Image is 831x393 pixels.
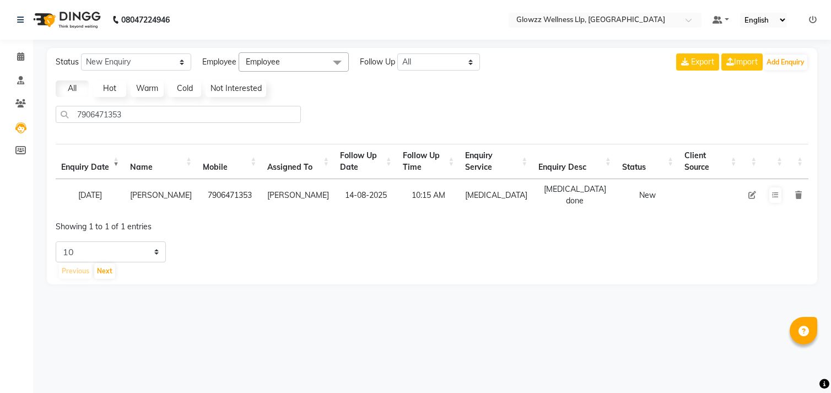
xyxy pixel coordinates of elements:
[764,55,807,70] button: Add Enquiry
[721,53,763,71] a: Import
[131,80,164,97] a: Warm
[56,214,360,233] div: Showing 1 to 1 of 1 entries
[460,179,533,211] td: [MEDICAL_DATA]
[397,144,460,179] th: Follow Up Time : activate to sort column ascending
[59,263,92,279] button: Previous
[94,263,115,279] button: Next
[460,144,533,179] th: Enquiry Service : activate to sort column ascending
[56,144,125,179] th: Enquiry Date: activate to sort column ascending
[197,144,262,179] th: Mobile : activate to sort column ascending
[121,4,170,35] b: 08047224946
[262,144,334,179] th: Assigned To : activate to sort column ascending
[538,184,611,207] div: [MEDICAL_DATA] done
[202,56,236,68] span: Employee
[785,349,820,382] iframe: chat widget
[360,56,395,68] span: Follow Up
[679,144,742,179] th: Client Source: activate to sort column ascending
[397,179,460,211] td: 10:15 AM
[617,144,679,179] th: Status: activate to sort column ascending
[56,80,89,97] a: All
[168,80,201,97] a: Cold
[676,53,719,71] button: Export
[56,106,301,123] input: Search Enquiry By Name & Number
[197,179,262,211] td: 7906471353
[617,179,679,211] td: New
[262,179,334,211] td: [PERSON_NAME]
[246,57,280,67] span: Employee
[762,144,788,179] th: : activate to sort column ascending
[206,80,266,97] a: Not Interested
[125,144,197,179] th: Name: activate to sort column ascending
[334,179,397,211] td: 14-08-2025
[125,179,197,211] td: [PERSON_NAME]
[56,179,125,211] td: [DATE]
[691,57,714,67] span: Export
[28,4,104,35] img: logo
[533,144,617,179] th: Enquiry Desc: activate to sort column ascending
[334,144,397,179] th: Follow Up Date: activate to sort column ascending
[56,56,79,68] span: Status
[788,144,808,179] th: : activate to sort column ascending
[742,144,762,179] th: : activate to sort column ascending
[93,80,126,97] a: Hot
